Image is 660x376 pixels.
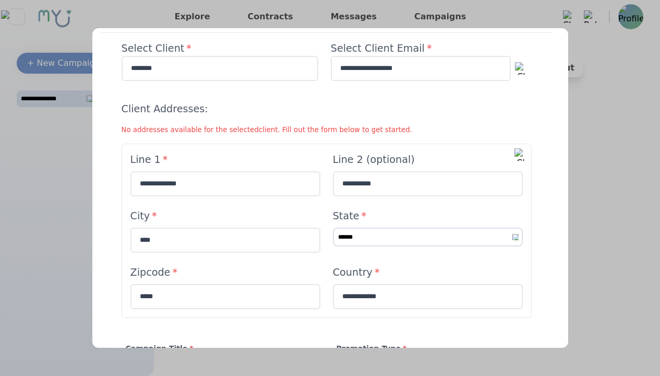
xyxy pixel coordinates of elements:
[331,41,527,56] h4: Select Client Email
[122,41,318,56] h4: Select Client
[515,62,527,75] img: Close
[130,152,320,167] h4: Line 1
[333,152,523,167] h4: Line 2 (optional)
[122,125,532,135] p: No addresses available for the selected client . Fill out the form below to get started.
[122,102,532,116] h4: Client Addresses:
[126,343,324,354] h4: Campaign Title
[514,148,527,161] img: Close new address
[130,265,320,280] h4: Zipcode
[337,343,535,354] h4: Promotion Type
[130,209,320,224] h4: City
[333,265,523,280] h4: Country
[333,209,523,224] h4: State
